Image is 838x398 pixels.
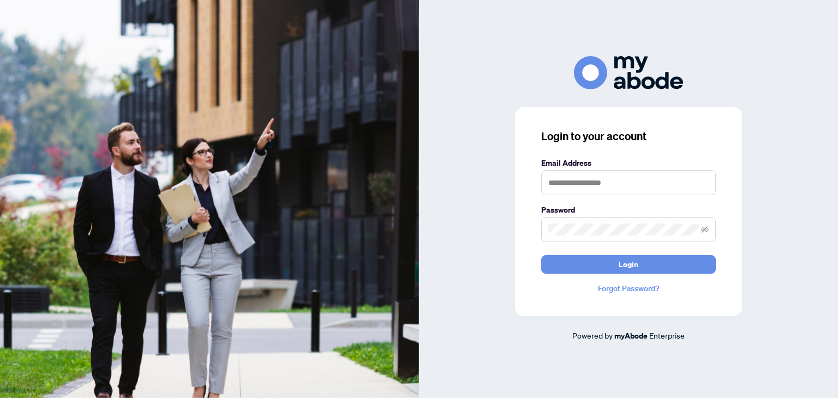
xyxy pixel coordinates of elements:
span: eye-invisible [701,226,709,233]
a: myAbode [614,330,648,342]
img: ma-logo [574,56,683,89]
span: Enterprise [649,330,685,340]
label: Email Address [541,157,716,169]
a: Forgot Password? [541,282,716,294]
button: Login [541,255,716,274]
h3: Login to your account [541,129,716,144]
label: Password [541,204,716,216]
span: Login [619,256,638,273]
span: Powered by [572,330,613,340]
